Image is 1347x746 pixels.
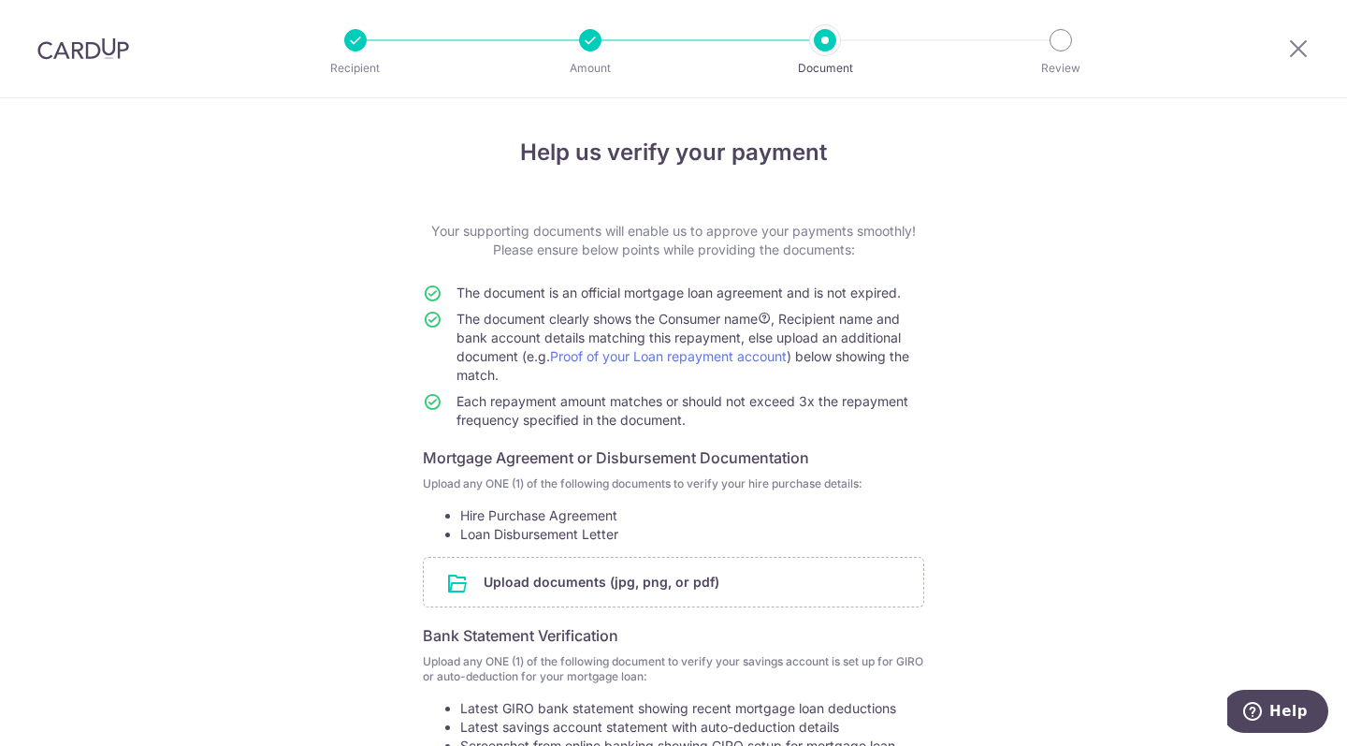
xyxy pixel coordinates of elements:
li: Latest GIRO bank statement showing recent mortgage loan deductions [460,699,924,718]
p: Amount [521,59,659,78]
h6: Bank Statement Verification [423,624,924,647]
p: Document [756,59,894,78]
div: Upload documents (jpg, png, or pdf) [423,557,924,607]
p: Upload any ONE (1) of the following document to verify your savings account is set up for GIRO or... [423,654,924,684]
h6: Mortgage Agreement or Disbursement Documentation [423,446,924,469]
iframe: Opens a widget where you can find more information [1227,690,1328,737]
h4: Help us verify your payment [423,136,924,169]
p: Review [992,59,1130,78]
li: Loan Disbursement Letter [460,525,924,544]
p: Your supporting documents will enable us to approve your payments smoothly! Please ensure below p... [423,222,924,259]
p: Upload any ONE (1) of the following documents to verify your hire purchase details: [423,476,924,491]
p: Recipient [286,59,425,78]
span: Each repayment amount matches or should not exceed 3x the repayment frequency specified in the do... [456,393,908,428]
li: Latest savings account statement with auto-deduction details [460,718,924,737]
span: The document is an official mortgage loan agreement and is not expired. [456,285,901,300]
a: Proof of your Loan repayment account [550,348,787,364]
li: Hire Purchase Agreement [460,506,924,525]
span: The document clearly shows the Consumer name , Recipient name and bank account details matching t... [456,311,909,383]
img: CardUp [37,37,129,60]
